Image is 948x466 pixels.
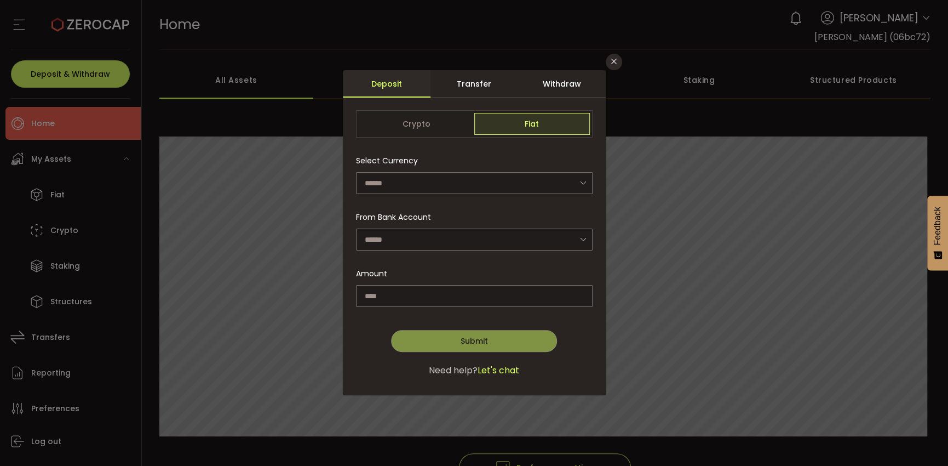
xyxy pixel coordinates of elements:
[343,70,606,395] div: dialog
[430,70,518,98] div: Transfer
[429,364,478,377] span: Need help?
[356,268,394,279] label: Amount
[606,54,622,70] button: Close
[356,155,424,166] label: Select Currency
[391,330,556,352] button: Submit
[343,70,430,98] div: Deposit
[933,207,943,245] span: Feedback
[474,113,590,135] span: Fiat
[927,196,948,270] button: Feedback - Show survey
[460,336,487,346] span: Submit
[478,364,519,377] span: Let's chat
[518,70,606,98] div: Withdraw
[356,212,431,223] span: From Bank Account
[893,413,948,466] iframe: Chat Widget
[359,113,474,135] span: Crypto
